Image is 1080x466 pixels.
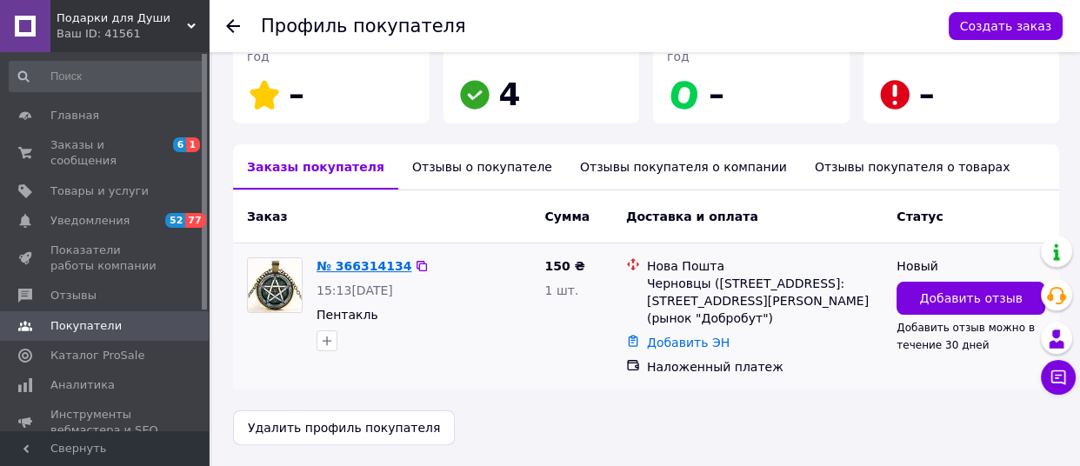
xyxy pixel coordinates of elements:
span: 6 [173,137,187,152]
a: Добавить ЭН [647,336,730,349]
div: Новый [897,257,1045,275]
span: Подарки для Души [57,10,187,26]
span: 77 [185,213,205,228]
span: Уведомления [50,213,130,229]
span: – [709,77,724,112]
button: Чат с покупателем [1041,360,1076,395]
span: Аналитика [50,377,115,393]
span: Доставка и оплата [626,210,758,223]
span: Заказ [247,210,287,223]
span: Показатели работы компании [50,243,161,274]
span: 1 [186,137,200,152]
span: – [919,77,935,112]
span: Товары и услуги [50,183,149,199]
div: Отзывы покупателя о товарах [801,144,1024,190]
input: Поиск [9,61,204,92]
div: Заказы покупателя [233,144,398,190]
span: Отзывы [50,288,97,303]
div: Наложенный платеж [647,358,883,376]
div: Вернуться назад [226,17,240,35]
div: Отзывы о покупателе [398,144,566,190]
span: 52 [165,213,185,228]
div: Отзывы покупателя о компании [566,144,801,190]
div: Черновцы ([STREET_ADDRESS]: [STREET_ADDRESS][PERSON_NAME] (рынок "Добробут") [647,275,883,327]
h1: Профиль покупателя [261,16,466,37]
span: Добавить отзыв можно в течение 30 дней [897,322,1035,351]
span: Инструменты вебмастера и SEO [50,407,161,438]
span: Статус [897,210,943,223]
span: Покупатели [50,318,122,334]
button: Удалить профиль покупателя [233,410,455,445]
span: Заказы и сообщения [50,137,161,169]
span: 4 [499,77,521,112]
button: Добавить отзыв [897,282,1045,315]
span: Каталог ProSale [50,348,144,363]
button: Создать заказ [949,12,1063,40]
div: Нова Пошта [647,257,883,275]
span: Успешные заказы с Пром-оплатой за последний год [667,15,834,63]
span: [PERSON_NAME] покупателя за последний год [247,15,413,63]
span: 1 шт. [544,283,578,297]
a: № 366314134 [317,259,411,273]
a: Пентакль [317,308,378,322]
span: Сумма [544,210,590,223]
span: Главная [50,108,99,123]
a: Фото товару [247,257,303,313]
span: Добавить отзыв [919,290,1022,307]
span: 15:13[DATE] [317,283,393,297]
span: 150 ₴ [544,259,584,273]
img: Фото товару [248,258,302,312]
div: Ваш ID: 41561 [57,26,209,42]
span: – [289,77,304,112]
